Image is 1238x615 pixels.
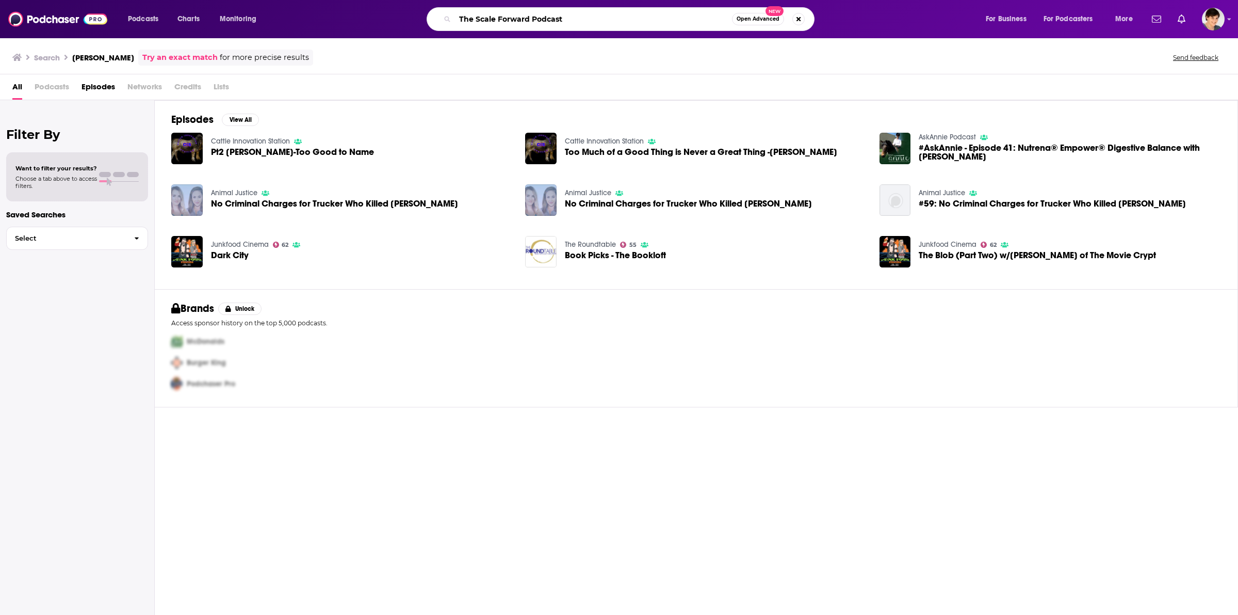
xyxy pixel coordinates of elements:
[1174,10,1190,28] a: Show notifications dropdown
[1115,12,1133,26] span: More
[15,175,97,190] span: Choose a tab above to access filters.
[620,242,637,248] a: 55
[171,113,259,126] a: EpisodesView All
[565,240,616,249] a: The Roundtable
[211,240,269,249] a: Junkfood Cinema
[171,11,206,27] a: Charts
[211,137,290,146] a: Cattle Innovation Station
[187,380,235,388] span: Podchaser Pro
[211,251,249,260] a: Dark City
[211,188,257,197] a: Animal Justice
[211,148,374,156] a: Pt2 Dr. Russell Carrell-Too Good to Name
[6,227,148,250] button: Select
[1108,11,1146,27] button: open menu
[171,319,1221,327] p: Access sponsor history on the top 5,000 podcasts.
[455,11,732,27] input: Search podcasts, credits, & more...
[1148,10,1165,28] a: Show notifications dropdown
[8,9,107,29] img: Podchaser - Follow, Share and Rate Podcasts
[919,199,1186,208] span: #59: No Criminal Charges for Trucker Who Killed [PERSON_NAME]
[565,199,812,208] span: No Criminal Charges for Trucker Who Killed [PERSON_NAME]
[919,251,1156,260] span: The Blob (Part Two) w/[PERSON_NAME] of The Movie Crypt
[282,243,288,247] span: 62
[211,199,458,208] a: No Criminal Charges for Trucker Who Killed Regan Russell
[565,251,666,260] a: Book Picks - The Bookloft
[171,133,203,164] img: Pt2 Dr. Russell Carrell-Too Good to Name
[525,133,557,164] img: Too Much of a Good Thing is Never a Great Thing -Dr. Russell Carrell
[765,6,784,16] span: New
[919,199,1186,208] a: #59: No Criminal Charges for Trucker Who Killed Regan Russell
[174,78,201,100] span: Credits
[919,188,965,197] a: Animal Justice
[35,78,69,100] span: Podcasts
[167,352,187,373] img: Second Pro Logo
[220,12,256,26] span: Monitoring
[128,12,158,26] span: Podcasts
[1170,53,1221,62] button: Send feedback
[525,184,557,216] img: No Criminal Charges for Trucker Who Killed Regan Russell
[82,78,115,100] a: Episodes
[171,236,203,267] a: Dark City
[737,17,779,22] span: Open Advanced
[7,235,126,242] span: Select
[732,13,784,25] button: Open AdvancedNew
[6,210,148,219] p: Saved Searches
[211,148,374,156] span: Pt2 [PERSON_NAME]-Too Good to Name
[218,303,262,315] button: Unlock
[121,11,172,27] button: open menu
[1202,8,1225,30] span: Logged in as bethwouldknow
[565,148,837,156] span: Too Much of a Good Thing is Never a Great Thing -[PERSON_NAME]
[629,243,637,247] span: 55
[1037,11,1108,27] button: open menu
[1044,12,1093,26] span: For Podcasters
[986,12,1027,26] span: For Business
[919,144,1221,161] a: #AskAnnie - Episode 41: Nutrena® Empower® Digestive Balance with Russell Mueller
[167,373,187,395] img: Third Pro Logo
[34,53,60,62] h3: Search
[565,188,611,197] a: Animal Justice
[171,113,214,126] h2: Episodes
[187,358,226,367] span: Burger King
[214,78,229,100] span: Lists
[879,236,911,267] img: The Blob (Part Two) w/Joe Lynch of The Movie Crypt
[436,7,824,31] div: Search podcasts, credits, & more...
[525,236,557,267] img: Book Picks - The Bookloft
[222,114,259,126] button: View All
[990,243,997,247] span: 62
[879,133,911,164] img: #AskAnnie - Episode 41: Nutrena® Empower® Digestive Balance with Russell Mueller
[879,184,911,216] img: #59: No Criminal Charges for Trucker Who Killed Regan Russell
[213,11,270,27] button: open menu
[565,148,837,156] a: Too Much of a Good Thing is Never a Great Thing -Dr. Russell Carrell
[171,302,214,315] h2: Brands
[15,165,97,172] span: Want to filter your results?
[72,53,134,62] h3: [PERSON_NAME]
[127,78,162,100] span: Networks
[6,127,148,142] h2: Filter By
[565,199,812,208] a: No Criminal Charges for Trucker Who Killed Regan Russell
[919,133,976,141] a: AskAnnie Podcast
[187,337,224,346] span: McDonalds
[12,78,22,100] a: All
[919,251,1156,260] a: The Blob (Part Two) w/Joe Lynch of The Movie Crypt
[142,52,218,64] a: Try an exact match
[177,12,200,26] span: Charts
[919,240,976,249] a: Junkfood Cinema
[1202,8,1225,30] button: Show profile menu
[919,144,1221,161] span: #AskAnnie - Episode 41: Nutrena® Empower® Digestive Balance with [PERSON_NAME]
[171,184,203,216] img: No Criminal Charges for Trucker Who Killed Regan Russell
[211,199,458,208] span: No Criminal Charges for Trucker Who Killed [PERSON_NAME]
[167,331,187,352] img: First Pro Logo
[981,242,997,248] a: 62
